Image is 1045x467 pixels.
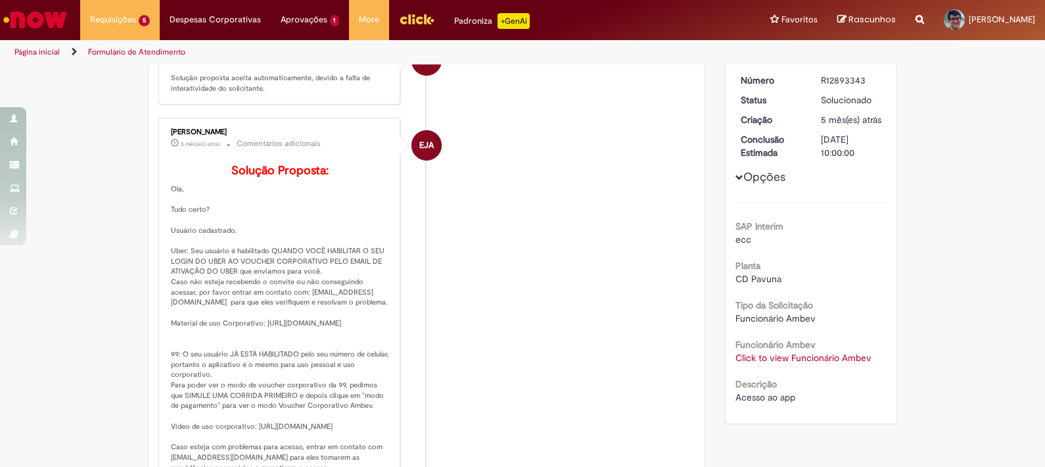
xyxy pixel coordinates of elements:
[735,273,781,285] span: CD Pavuna
[735,391,795,403] span: Acesso ao app
[821,74,882,87] div: R12893343
[90,13,136,26] span: Requisições
[14,47,60,57] a: Página inicial
[837,14,896,26] a: Rascunhos
[88,47,185,57] a: Formulário de Atendimento
[1,7,69,33] img: ServiceNow
[735,220,783,232] b: SAP Interim
[781,13,818,26] span: Favoritos
[731,113,812,126] dt: Criação
[735,339,816,351] b: Funcionário Ambev
[735,312,816,324] span: Funcionário Ambev
[171,73,390,93] p: Solução proposta aceita automaticamente, devido a falta de interatividade do solicitante.
[281,13,327,26] span: Aprovações
[735,299,813,311] b: Tipo da Solicitação
[171,128,390,136] div: [PERSON_NAME]
[848,13,896,26] span: Rascunhos
[821,114,881,126] span: 5 mês(es) atrás
[731,133,812,159] dt: Conclusão Estimada
[735,260,760,272] b: Planta
[359,13,379,26] span: More
[419,130,434,161] span: EJA
[181,140,220,148] span: 5 mês(es) atrás
[237,138,321,149] small: Comentários adicionais
[411,130,442,160] div: Emilio Jose Andres Casado
[181,140,220,148] time: 07/04/2025 09:50:11
[731,74,812,87] dt: Número
[735,378,777,390] b: Descrição
[170,13,261,26] span: Despesas Corporativas
[821,93,882,107] div: Solucionado
[731,93,812,107] dt: Status
[498,13,530,29] p: +GenAi
[735,352,871,364] a: Click to view Funcionário Ambev
[330,15,340,26] span: 1
[231,163,329,178] b: Solução Proposta:
[969,14,1035,25] span: [PERSON_NAME]
[10,40,687,64] ul: Trilhas de página
[735,233,751,245] span: ecc
[821,133,882,159] div: [DATE] 10:00:00
[454,13,530,29] div: Padroniza
[399,9,434,29] img: click_logo_yellow_360x200.png
[821,114,881,126] time: 06/04/2025 18:13:16
[139,15,150,26] span: 5
[821,113,882,126] div: 06/04/2025 18:13:16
